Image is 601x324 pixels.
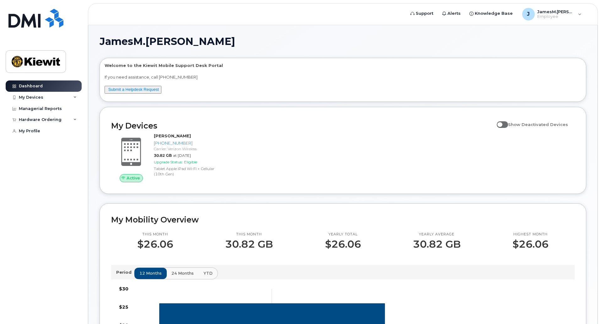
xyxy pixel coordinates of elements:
p: If you need assistance, call [PHONE_NUMBER] [105,74,581,80]
p: Welcome to the Kiewit Mobile Support Desk Portal [105,63,581,69]
p: 30.82 GB [413,239,461,250]
h2: My Devices [111,121,494,130]
span: at [DATE] [173,153,191,158]
p: Yearly total [325,232,361,237]
p: $26.06 [512,239,549,250]
div: [PHONE_NUMBER] [154,140,219,146]
span: Upgrade Status: [154,160,183,164]
span: Active [127,175,140,181]
div: Carrier: Verizon Wireless [154,146,219,151]
p: 30.82 GB [225,239,273,250]
p: This month [225,232,273,237]
span: 24 months [171,270,194,276]
p: Highest month [512,232,549,237]
tspan: $25 [119,304,128,310]
p: $26.06 [325,239,361,250]
span: 30.82 GB [154,153,172,158]
p: This month [137,232,173,237]
button: Submit a Helpdesk Request [105,86,161,94]
h2: My Mobility Overview [111,215,575,224]
p: Period [116,269,134,275]
span: Eligible [184,160,197,164]
a: Submit a Helpdesk Request [108,87,159,92]
p: $26.06 [137,239,173,250]
a: Active[PERSON_NAME][PHONE_NUMBER]Carrier: Verizon Wireless30.82 GBat [DATE]Upgrade Status:Eligibl... [111,133,221,182]
span: JamesM.[PERSON_NAME] [100,37,235,46]
span: YTD [203,270,213,276]
strong: [PERSON_NAME] [154,133,191,138]
tspan: $30 [119,286,128,292]
span: Show Deactivated Devices [508,122,568,127]
input: Show Deactivated Devices [497,118,502,124]
p: Yearly average [413,232,461,237]
div: Tablet Apple iPad Wi-Fi + Cellular (10th Gen) [154,166,219,177]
